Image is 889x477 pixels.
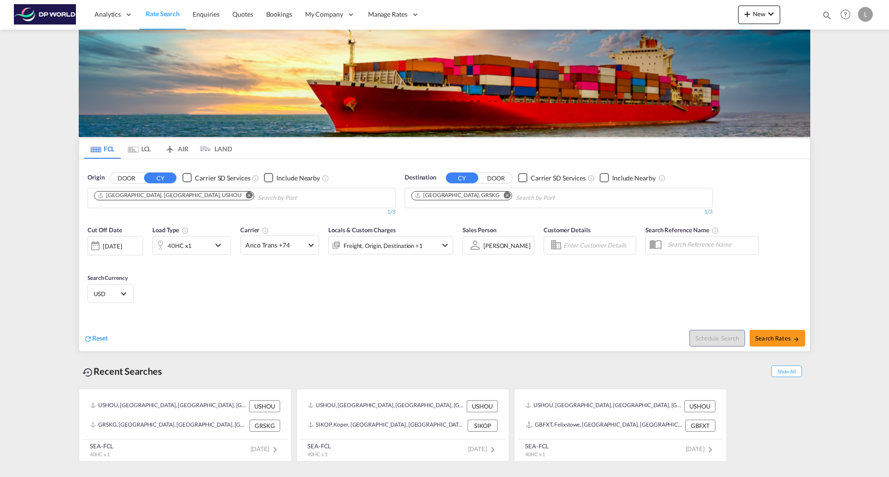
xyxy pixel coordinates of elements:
[738,6,780,24] button: icon-plus 400-fgNewicon-chevron-down
[164,143,175,150] md-icon: icon-airplane
[468,445,498,452] span: [DATE]
[264,173,320,183] md-checkbox: Checkbox No Ink
[822,10,832,20] md-icon: icon-magnify
[144,173,176,183] button: CY
[483,242,531,249] div: [PERSON_NAME]
[525,442,549,450] div: SEA-FCL
[193,10,219,18] span: Enquiries
[88,236,143,255] div: [DATE]
[467,400,498,412] div: USHOU
[645,226,719,234] span: Search Reference Name
[82,367,94,378] md-icon: icon-backup-restore
[94,10,121,19] span: Analytics
[182,173,250,183] md-checkbox: Checkbox No Ink
[103,242,122,250] div: [DATE]
[276,173,320,183] div: Include Nearby
[252,174,259,182] md-icon: Unchecked: Search for CY (Container Yard) services for all selected carriers.Checked : Search for...
[88,208,395,216] div: 1/3
[97,192,244,199] div: Press delete to remove this chip.
[92,334,108,342] span: Reset
[232,10,253,18] span: Quotes
[563,238,633,252] input: Enter Customer Details
[158,138,195,159] md-tab-item: AIR
[328,236,453,254] div: Freight Origin Destination Factory Stuffingicon-chevron-down
[213,240,228,251] md-icon: icon-chevron-down
[152,226,189,234] span: Load Type
[90,400,247,412] div: USHOU, Houston, TX, United States, North America, Americas
[94,290,119,298] span: USD
[79,389,292,462] recent-search-card: USHOU, [GEOGRAPHIC_DATA], [GEOGRAPHIC_DATA], [GEOGRAPHIC_DATA], [GEOGRAPHIC_DATA], [GEOGRAPHIC_DA...
[414,192,501,199] div: Press delete to remove this chip.
[544,226,590,234] span: Customer Details
[685,420,715,432] div: GBFXT
[249,400,280,412] div: USHOU
[439,240,451,251] md-icon: icon-chevron-down
[305,10,343,19] span: My Company
[463,226,496,234] span: Sales Person
[250,420,280,432] div: GRSKG
[90,451,110,457] span: 40HC x 1
[88,173,104,182] span: Origin
[14,4,76,25] img: c08ca190194411f088ed0f3ba295208c.png
[266,10,292,18] span: Bookings
[518,173,586,183] md-checkbox: Checkbox No Ink
[121,138,158,159] md-tab-item: LCL
[84,138,232,159] md-pagination-wrapper: Use the left and right arrow keys to navigate between tabs
[705,444,716,455] md-icon: icon-chevron-right
[793,336,800,342] md-icon: icon-arrow-right
[328,226,396,234] span: Locals & Custom Charges
[750,330,805,347] button: Search Ratesicon-arrow-right
[93,287,129,300] md-select: Select Currency: $ USDUnited States Dollar
[858,7,873,22] div: L
[468,420,498,432] div: SIKOP
[79,30,810,137] img: LCL+%26+FCL+BACKGROUND.png
[152,236,231,254] div: 40HC x1icon-chevron-down
[410,188,607,205] md-chips-wrap: Chips container. Use arrow keys to select chips.
[600,173,656,183] md-checkbox: Checkbox No Ink
[526,400,682,412] div: USHOU, Houston, TX, United States, North America, Americas
[90,442,113,450] div: SEA-FCL
[182,227,189,234] md-icon: icon-information-outline
[110,173,143,183] button: DOOR
[822,10,832,24] div: icon-magnify
[498,192,512,201] button: Remove
[686,445,716,452] span: [DATE]
[405,173,436,182] span: Destination
[308,420,465,432] div: SIKOP, Koper, Slovenia, Southern Europe, Europe
[250,445,281,452] span: [DATE]
[322,174,329,182] md-icon: Unchecked: Ignores neighbouring ports when fetching rates.Checked : Includes neighbouring ports w...
[97,192,242,199] div: Houston, TX, USHOU
[480,173,512,183] button: DOOR
[88,254,94,267] md-datepicker: Select
[84,138,121,159] md-tab-item: FCL
[525,451,545,457] span: 40HC x 1
[258,191,346,205] input: Chips input.
[588,174,595,182] md-icon: Unchecked: Search for CY (Container Yard) services for all selected carriers.Checked : Search for...
[414,192,500,199] div: Thessaloniki, GRSKG
[168,239,192,252] div: 40HC x1
[531,173,586,183] div: Carrier SD Services
[240,226,269,234] span: Carrier
[405,208,713,216] div: 1/3
[684,400,715,412] div: USHOU
[245,241,306,250] span: Anco Trans +74
[79,361,166,382] div: Recent Searches
[526,420,683,432] div: GBFXT, Felixstowe, United Kingdom, GB & Ireland, Europe
[269,444,281,455] md-icon: icon-chevron-right
[240,192,254,201] button: Remove
[307,451,327,457] span: 40HC x 1
[712,227,719,234] md-icon: Your search will be saved by the below given name
[487,444,498,455] md-icon: icon-chevron-right
[516,191,604,205] input: Chips input.
[368,10,407,19] span: Manage Rates
[482,239,532,252] md-select: Sales Person: Laura Zurcher
[93,188,350,205] md-chips-wrap: Chips container. Use arrow keys to select chips.
[838,6,858,23] div: Help
[658,174,666,182] md-icon: Unchecked: Ignores neighbouring ports when fetching rates.Checked : Includes neighbouring ports w...
[84,335,92,343] md-icon: icon-refresh
[195,173,250,183] div: Carrier SD Services
[90,420,247,432] div: GRSKG, Thessaloniki, Greece, Southern Europe, Europe
[88,274,128,281] span: Search Currency
[689,330,745,347] button: Note: By default Schedule search will only considerorigin ports, destination ports and cut off da...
